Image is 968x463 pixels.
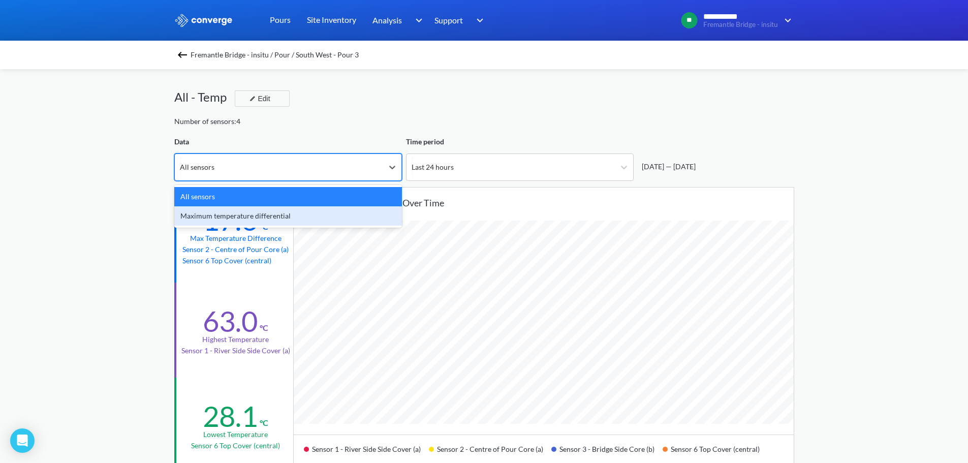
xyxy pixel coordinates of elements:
div: Maximum temperature differential [174,206,402,226]
div: Last 24 hours [412,162,454,173]
div: [DATE] — [DATE] [638,161,696,172]
img: downArrow.svg [409,14,425,26]
p: Sensor 2 - Centre of Pour Core (a) [182,244,289,255]
img: downArrow.svg [778,14,794,26]
div: Time period [406,136,634,147]
img: backspace.svg [176,49,189,61]
img: edit-icon.svg [249,96,256,102]
img: logo_ewhite.svg [174,14,233,27]
p: Sensor 1 - River Side Side Cover (a) [181,345,290,356]
button: Edit [235,90,290,107]
div: Open Intercom Messenger [10,428,35,453]
div: Temperature recorded over time [310,196,794,210]
div: All - Temp [174,87,235,107]
div: All sensors [180,162,214,173]
p: Sensor 6 Top Cover (central) [191,440,280,451]
div: Edit [245,92,272,105]
div: Lowest temperature [203,429,268,440]
span: Analysis [372,14,402,26]
p: Sensor 6 Top Cover (central) [182,255,289,266]
div: Highest temperature [202,334,269,345]
div: Max temperature difference [190,233,282,244]
div: 28.1 [203,399,258,434]
div: All sensors [174,187,402,206]
div: 63.0 [203,304,258,338]
div: Number of sensors: 4 [174,116,240,127]
span: Fremantle Bridge - insitu / Pour / South West - Pour 3 [191,48,359,62]
span: Support [434,14,463,26]
span: Fremantle Bridge - insitu [703,21,778,28]
div: Data [174,136,402,147]
img: downArrow.svg [470,14,486,26]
